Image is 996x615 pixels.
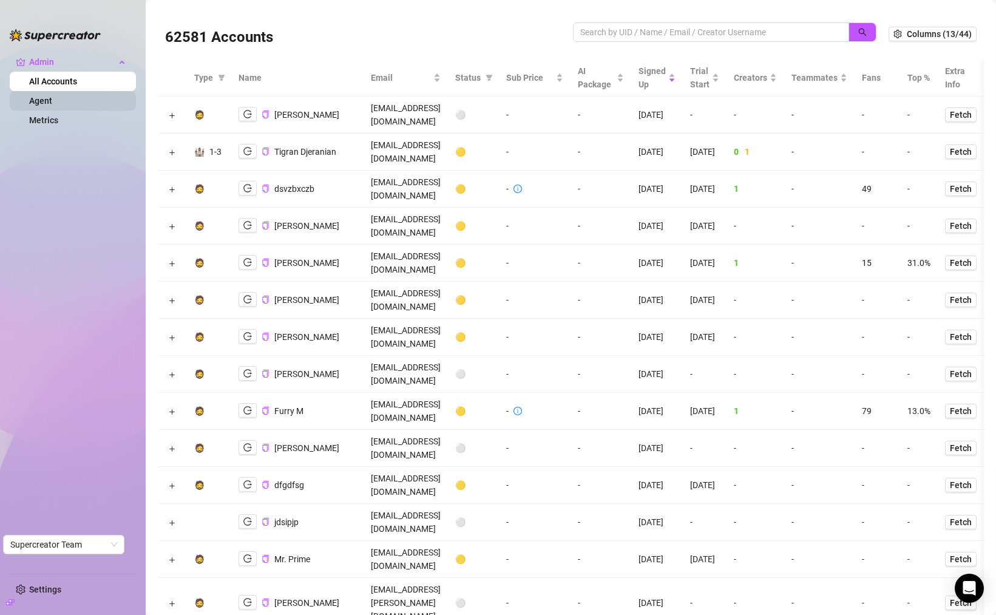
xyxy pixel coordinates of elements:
span: - [791,147,794,157]
td: [DATE] [683,541,727,578]
button: Fetch [945,107,977,122]
td: [EMAIL_ADDRESS][DOMAIN_NAME] [364,208,448,245]
span: 🟡 [455,332,466,342]
button: logout [239,551,257,566]
div: 🧔 [194,552,205,566]
div: Open Intercom Messenger [955,574,984,603]
button: Expand row [168,407,177,416]
span: Fetch [950,406,972,416]
td: - [571,319,631,356]
div: - [506,182,509,195]
span: 🟡 [455,184,466,194]
span: copy [262,555,269,563]
span: 0 [734,147,739,157]
span: - [791,332,794,342]
span: 1 [734,258,739,268]
td: - [499,356,571,393]
button: Expand row [168,444,177,454]
td: - [900,541,938,578]
a: Settings [29,585,61,594]
td: - [571,541,631,578]
td: - [727,282,784,319]
td: - [571,356,631,393]
td: [DATE] [631,171,683,208]
td: - [571,467,631,504]
td: - [855,467,900,504]
button: Copy Account UID [262,517,269,526]
div: 🧔 [194,404,205,418]
td: - [727,97,784,134]
span: logout [243,184,252,192]
td: [EMAIL_ADDRESS][DOMAIN_NAME] [364,430,448,467]
span: Teammates [791,71,838,84]
span: Fetch [950,258,972,268]
td: - [499,541,571,578]
button: Copy Account UID [262,295,269,304]
button: logout [239,595,257,610]
td: [DATE] [683,134,727,171]
th: Trial Start [683,59,727,97]
button: Copy Account UID [262,598,269,607]
button: Copy Account UID [262,110,269,119]
button: Expand row [168,222,177,231]
td: [EMAIL_ADDRESS][DOMAIN_NAME] [364,541,448,578]
button: Expand row [168,110,177,120]
td: [DATE] [683,245,727,282]
input: Search by UID / Name / Email / Creator Username [580,25,832,39]
div: 🧔 [194,108,205,121]
td: - [727,319,784,356]
button: logout [239,144,257,158]
span: Fetch [950,480,972,490]
span: Admin [29,52,115,72]
td: - [499,319,571,356]
button: logout [239,440,257,455]
td: [DATE] [631,282,683,319]
td: [DATE] [631,245,683,282]
span: - [791,221,794,231]
span: logout [243,295,252,304]
div: 🧔 [194,182,205,195]
td: [DATE] [631,356,683,393]
span: Signed Up [639,64,666,91]
td: [DATE] [631,134,683,171]
td: - [855,282,900,319]
span: Fetch [950,184,972,194]
span: 🟡 [455,406,466,416]
span: Fetch [950,369,972,379]
span: 🟡 [455,295,466,305]
td: [DATE] [631,467,683,504]
span: logout [243,517,252,526]
td: [DATE] [631,208,683,245]
button: Fetch [945,330,977,344]
td: - [900,504,938,541]
td: - [727,541,784,578]
button: Fetch [945,293,977,307]
td: [DATE] [683,171,727,208]
span: - [791,554,794,564]
span: Trial Start [690,64,710,91]
button: Expand row [168,481,177,491]
span: copy [262,110,269,118]
span: 79 [862,406,872,416]
td: - [727,504,784,541]
span: ⚪ [455,369,466,379]
span: 🟡 [455,554,466,564]
img: logo-BBDzfeDw.svg [10,29,101,41]
div: - [506,404,509,418]
td: [EMAIL_ADDRESS][DOMAIN_NAME] [364,171,448,208]
td: [DATE] [631,319,683,356]
td: - [499,208,571,245]
span: filter [483,69,495,87]
div: 🧔 [194,441,205,455]
td: - [855,319,900,356]
span: Fetch [950,295,972,305]
span: ⚪ [455,443,466,453]
button: logout [239,218,257,233]
td: - [900,282,938,319]
td: [EMAIL_ADDRESS][DOMAIN_NAME] [364,134,448,171]
td: - [499,430,571,467]
div: 🧔 [194,330,205,344]
button: Expand row [168,296,177,305]
span: [PERSON_NAME] [274,369,339,379]
td: - [683,430,727,467]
